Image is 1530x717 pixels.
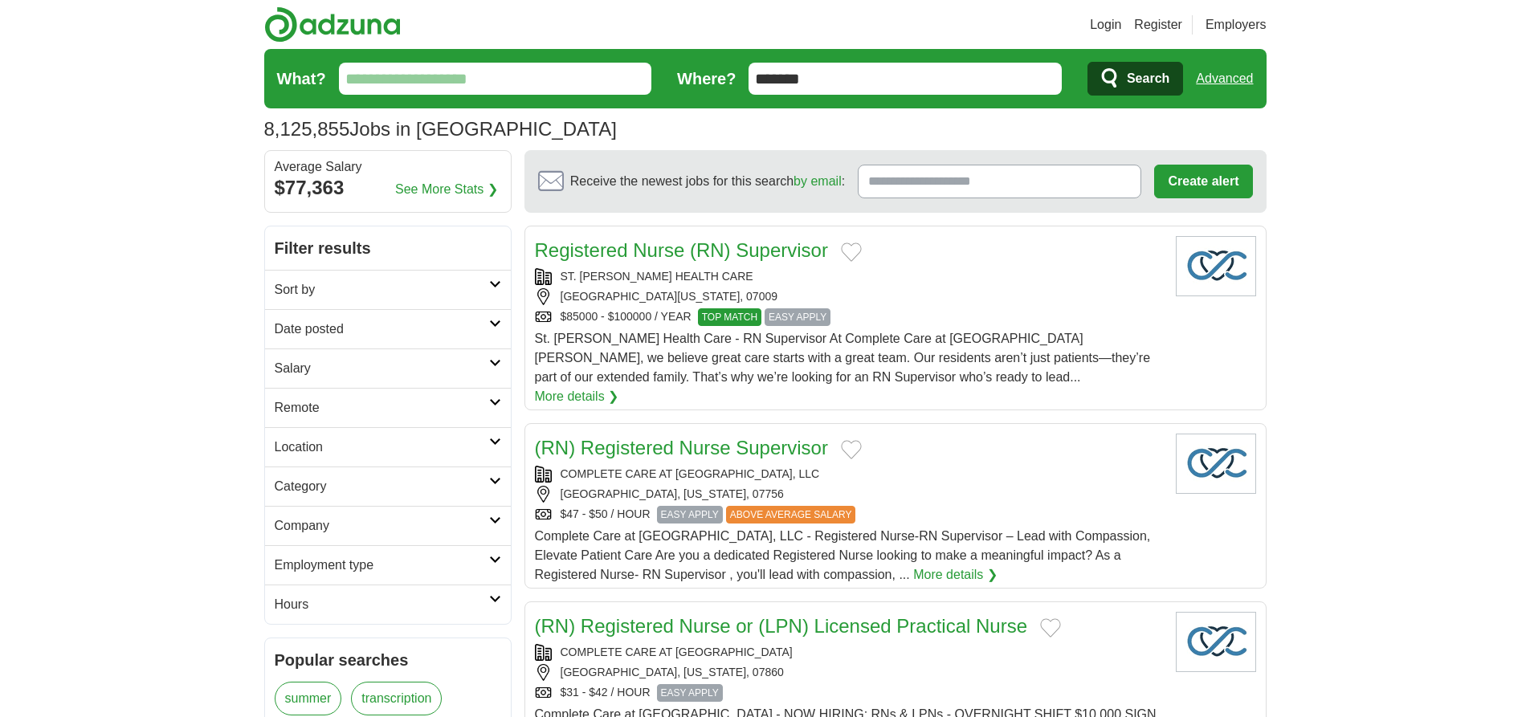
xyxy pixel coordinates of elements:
[535,268,1163,285] div: ST. [PERSON_NAME] HEALTH CARE
[1176,434,1256,494] img: Company logo
[265,506,511,545] a: Company
[535,288,1163,305] div: [GEOGRAPHIC_DATA][US_STATE], 07009
[535,308,1163,326] div: $85000 - $100000 / YEAR
[535,644,1163,661] div: COMPLETE CARE AT [GEOGRAPHIC_DATA]
[277,67,326,91] label: What?
[535,332,1151,384] span: St. [PERSON_NAME] Health Care - RN Supervisor At Complete Care at [GEOGRAPHIC_DATA][PERSON_NAME],...
[535,437,828,458] a: (RN) Registered Nurse Supervisor
[535,506,1163,523] div: $47 - $50 / HOUR
[275,595,489,614] h2: Hours
[1040,618,1061,638] button: Add to favorite jobs
[265,545,511,585] a: Employment type
[535,664,1163,681] div: [GEOGRAPHIC_DATA], [US_STATE], 07860
[275,682,342,715] a: summer
[265,270,511,309] a: Sort by
[275,477,489,496] h2: Category
[265,226,511,270] h2: Filter results
[726,506,856,523] span: ABOVE AVERAGE SALARY
[275,516,489,536] h2: Company
[265,388,511,427] a: Remote
[275,280,489,299] h2: Sort by
[765,308,830,326] span: EASY APPLY
[535,387,619,406] a: More details ❯
[535,466,1163,483] div: COMPLETE CARE AT [GEOGRAPHIC_DATA], LLC
[698,308,761,326] span: TOP MATCH
[275,359,489,378] h2: Salary
[265,585,511,624] a: Hours
[535,486,1163,503] div: [GEOGRAPHIC_DATA], [US_STATE], 07756
[265,466,511,506] a: Category
[265,309,511,348] a: Date posted
[1127,63,1169,95] span: Search
[265,348,511,388] a: Salary
[275,648,501,672] h2: Popular searches
[913,565,998,585] a: More details ❯
[570,172,845,191] span: Receive the newest jobs for this search :
[275,173,501,202] div: $77,363
[275,398,489,418] h2: Remote
[535,615,1028,637] a: (RN) Registered Nurse or (LPN) Licensed Practical Nurse
[1196,63,1253,95] a: Advanced
[794,174,842,188] a: by email
[657,506,723,523] span: EASY APPLY
[1176,612,1256,672] img: Company logo
[1176,236,1256,296] img: Company logo
[657,684,723,702] span: EASY APPLY
[1154,165,1252,198] button: Create alert
[841,440,862,459] button: Add to favorite jobs
[264,118,617,140] h1: Jobs in [GEOGRAPHIC_DATA]
[535,239,828,261] a: Registered Nurse (RN) Supervisor
[395,180,498,199] a: See More Stats ❯
[535,529,1151,581] span: Complete Care at [GEOGRAPHIC_DATA], LLC - Registered Nurse-RN Supervisor – Lead with Compassion, ...
[275,438,489,457] h2: Location
[264,6,401,43] img: Adzuna logo
[677,67,736,91] label: Where?
[1090,15,1121,35] a: Login
[1206,15,1267,35] a: Employers
[1134,15,1182,35] a: Register
[1087,62,1183,96] button: Search
[535,684,1163,702] div: $31 - $42 / HOUR
[275,161,501,173] div: Average Salary
[265,427,511,466] a: Location
[275,556,489,575] h2: Employment type
[275,320,489,339] h2: Date posted
[841,242,862,262] button: Add to favorite jobs
[264,115,350,144] span: 8,125,855
[351,682,442,715] a: transcription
